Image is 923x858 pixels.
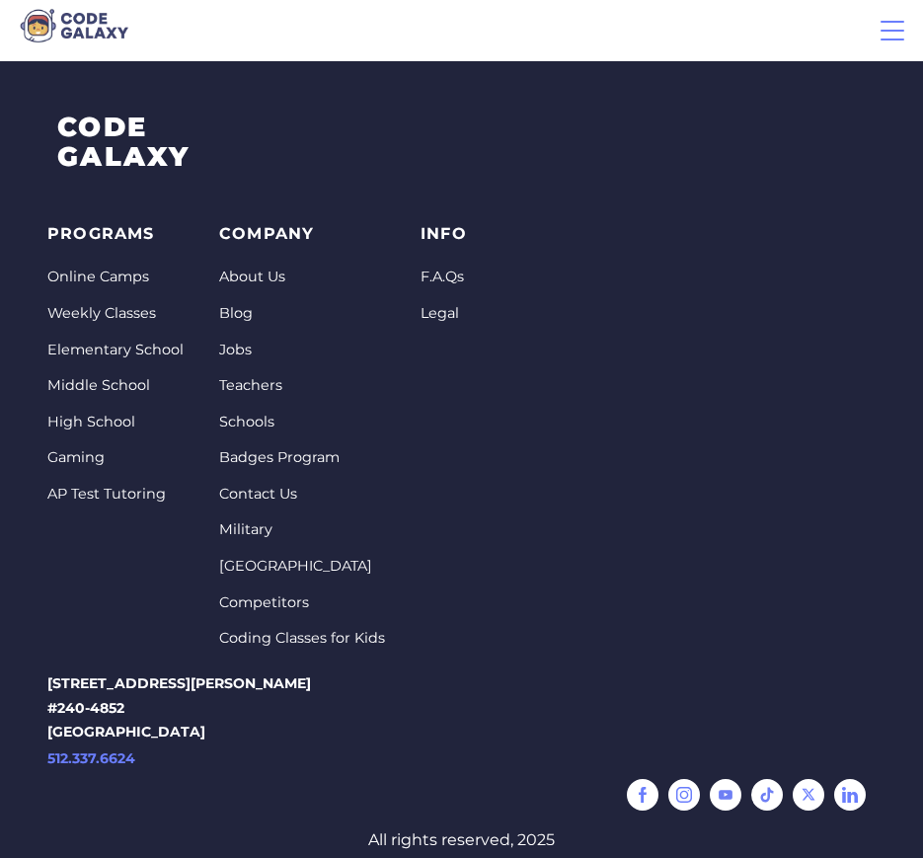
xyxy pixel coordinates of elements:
a: Competitors [219,592,385,613]
a: Elementary School [47,340,184,360]
p: [STREET_ADDRESS][PERSON_NAME] #240-4852 [GEOGRAPHIC_DATA] [47,671,876,811]
a: [GEOGRAPHIC_DATA] [219,556,385,577]
a: Legal [421,303,467,324]
a: F.A.Qs [421,267,467,287]
p: PROGRAMS [47,221,184,248]
a: Military [219,519,385,540]
a: Schools [219,412,385,432]
a: Contact Us [219,484,385,505]
a: Coding Classes for Kids [219,628,385,649]
a: About Us [219,267,385,287]
p: info [421,221,467,248]
a: Middle School [47,375,184,396]
div: CODE GALAXY [141,113,273,172]
a: Teachers [219,375,385,396]
a: Badges Program [219,447,385,468]
a: Weekly Classes [47,303,184,324]
a: Jobs [219,340,385,360]
div: All rights reserved, 2025 [47,830,876,850]
a: Blog [219,303,385,324]
div: menu [877,15,908,46]
a: 512.337.6624 [47,746,876,771]
a: AP Test Tutoring [47,484,184,505]
a: CODEGALAXY [47,93,273,172]
a: Online Camps [47,267,184,287]
p: Company [219,221,385,248]
a: High School [47,412,184,432]
a: Gaming [47,447,184,468]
